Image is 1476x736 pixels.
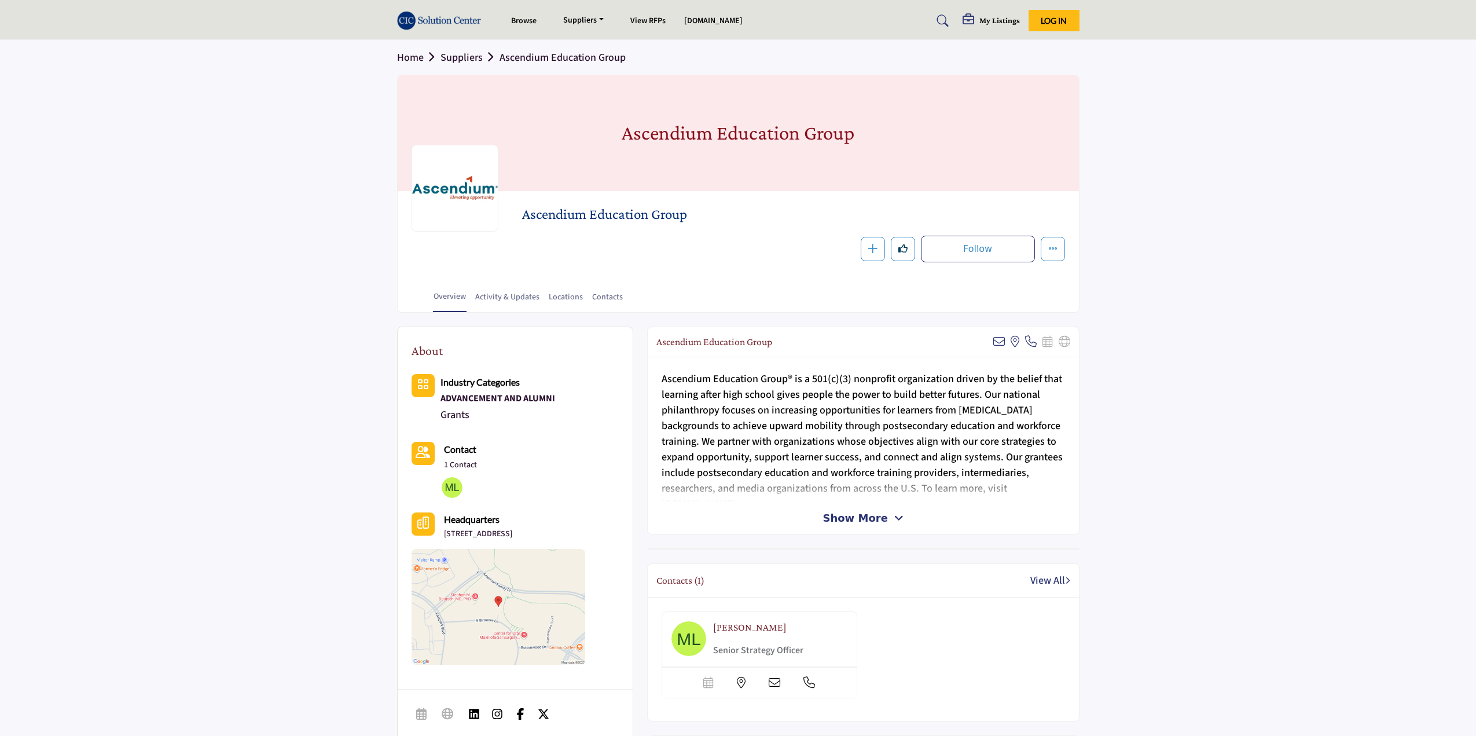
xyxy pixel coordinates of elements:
[468,708,480,720] img: LinkedIn
[412,512,435,536] button: Headquarter icon
[500,50,626,65] a: Ascendium Education Group
[538,708,549,720] img: X
[412,341,443,360] h2: About
[397,11,487,30] img: site Logo
[656,336,772,348] h2: Ascendium Education Group
[713,621,787,633] span: [PERSON_NAME]
[1029,10,1080,31] button: Log In
[440,390,555,407] div: Donor management, fundraising solutions, and alumni engagement platforms to strengthen institutio...
[1041,237,1065,261] button: More details
[442,477,462,498] img: Molly L.
[891,237,915,261] button: Like
[555,13,612,29] a: Suppliers
[440,390,555,407] a: ADVANCEMENT AND ALUMNI
[444,460,477,471] a: 1 Contact
[630,15,666,27] a: View RFPs
[522,205,783,224] span: Ascendium Education Group
[684,15,743,27] a: [DOMAIN_NAME]
[412,442,435,465] a: Link of redirect to contact page
[444,512,500,526] b: Headquarters
[592,291,623,312] a: Contacts
[412,442,435,465] button: Contact-Employee Icon
[440,375,520,390] a: Industry Categories
[548,291,583,312] a: Locations
[662,372,1063,511] span: Ascendium Education Group® is a 501(c)(3) nonprofit organization driven by the belief that learni...
[444,529,512,540] p: [STREET_ADDRESS]
[1030,573,1070,588] a: View All
[656,574,704,587] h2: Contacts (1)
[440,376,520,387] b: Industry Categories
[979,15,1020,25] h5: My Listings
[475,291,540,312] a: Activity & Updates
[412,374,435,397] button: Category Icon
[671,621,706,656] img: image
[440,50,500,65] a: Suppliers
[444,442,476,457] a: Contact
[515,708,526,720] img: Facebook
[662,611,857,698] a: image [PERSON_NAME] Senior Strategy Officer
[412,549,585,665] img: Location Map
[433,291,467,312] a: Overview
[713,643,838,657] p: Senior Strategy Officer
[622,75,854,191] h1: Ascendium Education Group
[1041,16,1067,25] span: Log In
[397,50,440,65] a: Home
[926,12,956,30] a: Search
[511,15,537,27] a: Browse
[963,14,1020,28] div: My Listings
[823,510,887,526] span: Show More
[491,708,503,720] img: Instagram
[444,444,476,455] b: Contact
[921,236,1035,262] button: Follow
[440,408,469,422] a: Grants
